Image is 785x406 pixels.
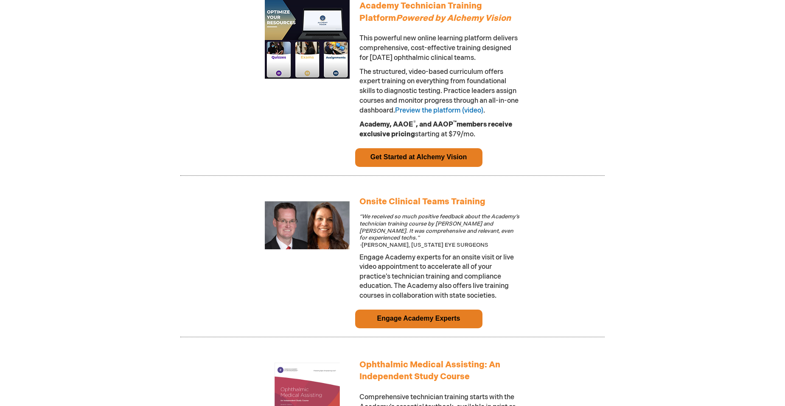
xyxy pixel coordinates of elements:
[359,213,519,248] span: [PERSON_NAME], [US_STATE] EYE SURGEONS
[359,121,512,138] span: starting at $79/mo.
[395,107,483,115] a: Preview the platform (video)
[359,68,519,115] span: The structured, video-based curriculum offers expert training on everything from foundational ski...
[359,1,511,23] span: Academy Technician Training Platform
[359,34,518,62] span: This powerful new online learning platform delivers comprehensive, cost-effective training design...
[359,360,500,382] a: Ophthalmic Medical Assisting: An Independent Study Course
[359,3,511,23] a: Academy Technician Training PlatformPowered by Alchemy Vision
[359,213,519,248] em: “We received so much positive feedback about the Academy’s technician training course by [PERSON_...
[377,315,460,322] a: Engage Academy Experts
[359,254,514,300] span: Engage Academy experts for an onsite visit or live video appointment to accelerate all of your pr...
[359,121,512,138] strong: Academy, AAOE , and AAOP members receive exclusive pricing
[265,244,350,251] a: Onsite Training and Private Consulting
[359,197,485,207] a: Onsite Clinical Teams Training
[396,13,511,23] em: Powered by Alchemy Vision
[413,120,416,125] sup: ®
[453,120,457,125] sup: ™
[265,201,350,249] img: Onsite Training and Private Consulting
[370,153,467,161] a: Get Started at Alchemy Vision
